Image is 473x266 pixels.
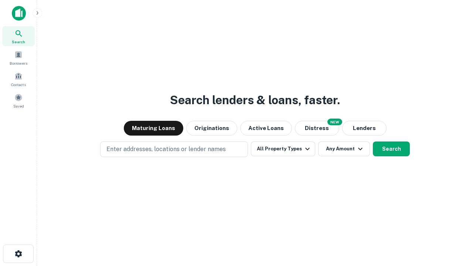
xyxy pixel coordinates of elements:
[170,91,340,109] h3: Search lenders & loans, faster.
[11,82,26,88] span: Contacts
[12,6,26,21] img: capitalize-icon.png
[2,69,35,89] a: Contacts
[12,39,25,45] span: Search
[436,207,473,242] iframe: Chat Widget
[251,141,315,156] button: All Property Types
[327,119,342,125] div: NEW
[13,103,24,109] span: Saved
[100,141,248,157] button: Enter addresses, locations or lender names
[10,60,27,66] span: Borrowers
[106,145,226,154] p: Enter addresses, locations or lender names
[2,26,35,46] a: Search
[342,121,387,136] button: Lenders
[124,121,183,136] button: Maturing Loans
[373,141,410,156] button: Search
[186,121,237,136] button: Originations
[295,121,339,136] button: Search distressed loans with lien and other non-mortgage details.
[318,141,370,156] button: Any Amount
[240,121,292,136] button: Active Loans
[2,91,35,110] a: Saved
[2,48,35,68] a: Borrowers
